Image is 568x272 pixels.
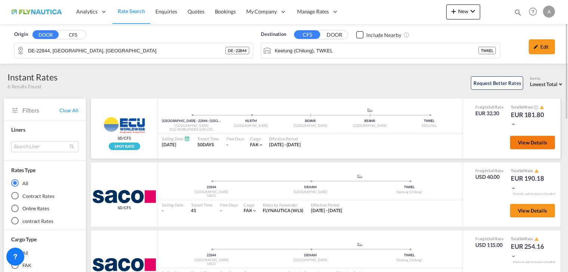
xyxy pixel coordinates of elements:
button: View Details [510,204,555,217]
span: My Company [246,8,277,15]
div: DEHAM [261,253,360,258]
div: Transit Time [197,136,219,141]
span: Filters [22,106,59,114]
div: Rates by Forwarder [263,202,303,208]
span: SD/CFS [118,205,130,210]
md-radio-button: Contract Rates [11,192,78,199]
div: ECU WORLDWIDE (UK) LTD. [162,127,221,132]
div: Total Rate [511,104,548,110]
div: Cargo [250,136,264,141]
md-icon: icon-alert [534,169,539,173]
div: Total Rate [511,236,548,242]
div: Sort by [530,76,564,81]
span: Analytics [76,8,98,15]
div: EUR 32.30 [475,110,503,117]
div: [GEOGRAPHIC_DATA] [162,123,221,128]
md-radio-button: All [11,249,78,256]
md-select: Select: Lowest Total [530,79,564,88]
md-icon: assets/icons/custom/ship-fill.svg [355,174,364,178]
div: Freight Rate [475,168,503,173]
div: Sailing Date [162,202,183,208]
div: icon-pencilEdit [529,39,555,54]
div: [GEOGRAPHIC_DATA] [261,190,360,195]
div: Free Days [220,202,238,208]
span: FAK [250,142,259,147]
div: Rollable available [109,143,140,150]
div: NLRTM [221,119,281,123]
span: Sell [519,105,525,109]
span: Origin [14,31,28,38]
div: TWKEL [478,47,496,54]
img: SACO [93,258,156,271]
div: TWKEL [360,185,459,190]
img: ECU WORLDWIDE (UK) LTD. [100,117,149,134]
div: USD 115.00 [475,241,503,249]
md-icon: icon-plus 400-fg [449,7,458,16]
button: Spot Rates are dynamic & can fluctuate with time [533,104,538,110]
span: [DATE] - [DATE] [311,208,343,213]
span: Clear All [59,107,78,114]
img: SACO [93,190,156,203]
md-icon: icon-chevron-down [258,142,263,147]
span: DE - 22844 [228,48,247,53]
div: Freight Rate [475,104,503,110]
div: Sailing Date [162,136,190,141]
md-input-container: Keelung (Chilung), TWKEL [261,43,500,58]
md-input-container: DE-22844, Norderstedt, Schleswig-Holstein [15,43,253,58]
md-icon: icon-chevron-down [511,254,516,259]
span: Sell [488,168,495,173]
input: Search by Port [275,45,478,56]
span: Manage Rates [297,8,329,15]
span: FAK [244,208,252,213]
div: [GEOGRAPHIC_DATA] [162,190,261,195]
span: Liners [11,126,25,133]
div: - [162,208,183,214]
div: DEHAM [261,185,360,190]
div: [DATE] [162,142,190,148]
img: 9ba71a70730211f0938d81abc5cb9893.png [11,3,62,20]
md-radio-button: All [11,179,78,187]
span: Help [527,5,539,18]
div: SACO [162,193,261,198]
div: Remark and Inclusion included [507,192,561,196]
div: KEELUNG [399,123,459,128]
div: [GEOGRAPHIC_DATA] [162,258,261,263]
span: 6 Results Found [7,83,41,90]
span: New [449,8,477,14]
span: 22844 [207,253,216,257]
md-icon: assets/icons/custom/ship-fill.svg [365,108,374,112]
button: CFS [294,30,320,39]
div: Remark and Inclusion included [507,260,561,264]
div: Rates Type [11,166,35,174]
div: USD 40.00 [475,173,503,181]
md-checkbox: Checkbox No Ink [356,31,401,39]
input: Search by Door [28,45,225,56]
button: Request Better Rates [471,76,523,90]
md-icon: icon-chevron-down [252,208,257,213]
div: Total Rate [511,168,548,174]
span: SD/CFS [118,135,130,141]
div: Instant Rates [7,71,58,83]
md-icon: icon-chevron-down [468,7,477,16]
button: icon-alert [534,236,539,242]
div: BEANR [281,119,340,123]
md-icon: icon-chevron-down [511,186,516,191]
div: [GEOGRAPHIC_DATA] [261,258,360,263]
div: EUR 190.18 [511,174,548,192]
div: BEANR [340,119,399,123]
button: icon-alert [534,168,539,174]
span: Quotes [188,8,204,15]
div: Keelung (Chilung) [360,190,459,195]
div: Effective Period [311,202,343,208]
div: Cargo Type [11,236,37,243]
span: Sell [488,236,495,241]
md-icon: icon-alert [540,105,544,110]
div: TWKEL [360,253,459,258]
md-icon: assets/icons/custom/ship-fill.svg [355,242,364,246]
div: A [543,6,555,18]
div: - [220,208,222,214]
md-radio-button: Online Rates [11,205,78,212]
div: Cargo [244,202,257,208]
span: [DATE] - [DATE] [269,142,301,147]
div: [GEOGRAPHIC_DATA] [340,123,399,128]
